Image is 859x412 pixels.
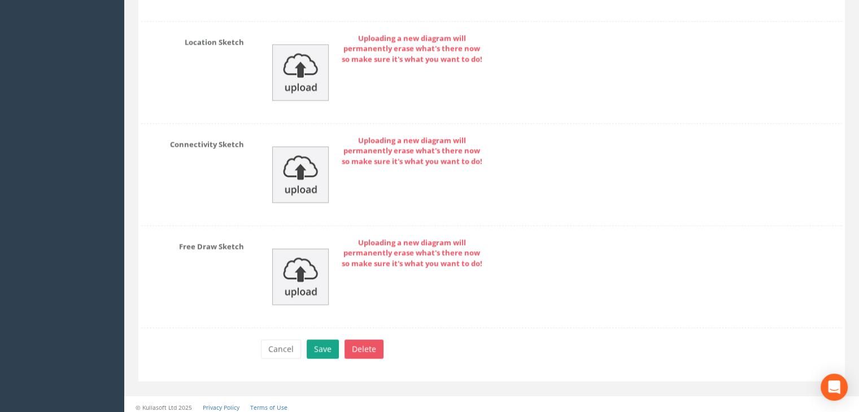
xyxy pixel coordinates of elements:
[307,340,339,359] button: Save
[261,340,301,359] button: Cancel
[342,135,482,166] strong: Uploading a new diagram will permanently erase what's there now so make sure it's what you want t...
[342,33,482,64] strong: Uploading a new diagram will permanently erase what's there now so make sure it's what you want t...
[133,238,252,252] label: Free Draw Sketch
[272,45,329,101] img: upload_icon.png
[203,404,239,411] a: Privacy Policy
[272,147,329,203] img: upload_icon.png
[821,374,848,401] div: Open Intercom Messenger
[133,135,252,150] label: Connectivity Sketch
[342,238,482,269] strong: Uploading a new diagram will permanently erase what's there now so make sure it's what you want t...
[250,404,287,411] a: Terms of Use
[136,404,192,411] small: © Kullasoft Ltd 2025
[345,340,383,359] button: Delete
[272,249,329,305] img: upload_icon.png
[133,33,252,48] label: Location Sketch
